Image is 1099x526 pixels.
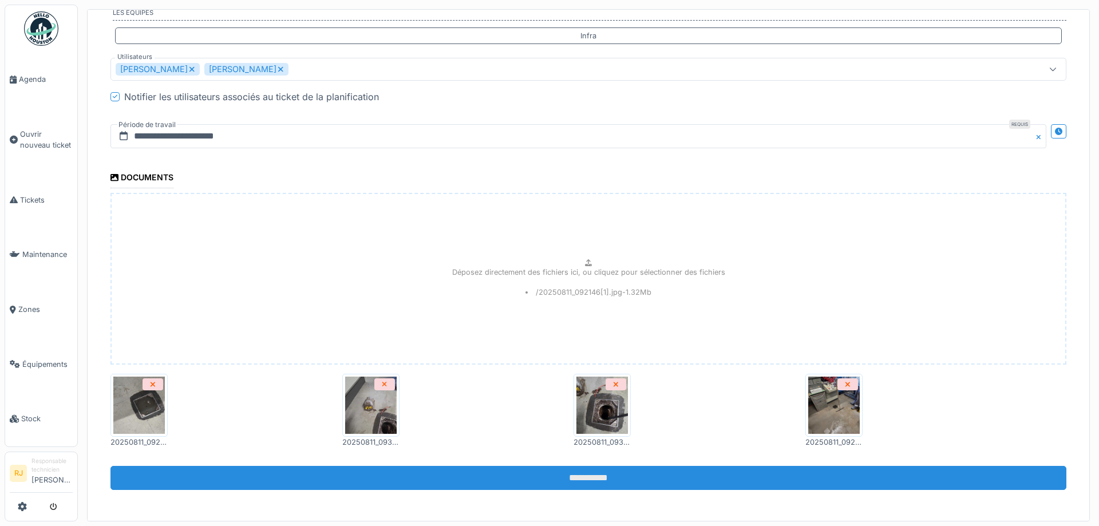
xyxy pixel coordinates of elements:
[5,227,77,282] a: Maintenance
[110,437,168,448] div: 20250811_092137[1].jpg
[110,169,173,188] div: Documents
[5,337,77,392] a: Équipements
[21,413,73,424] span: Stock
[580,30,596,41] div: Infra
[805,437,863,448] div: 20250811_092146[1].jpg
[342,437,400,448] div: 20250811_093523[1].jpg
[574,437,631,448] div: 20250811_093524[1].jpg
[5,107,77,173] a: Ouvrir nouveau ticket
[31,457,73,490] li: [PERSON_NAME]
[808,377,860,434] img: mo5r1yj8ly19o4ja5m7l79xctuj4
[113,377,165,434] img: x6t6bno4h8vecsqmrvaqtlj008nm
[19,74,73,85] span: Agenda
[116,63,200,76] div: [PERSON_NAME]
[22,249,73,260] span: Maintenance
[452,267,725,278] p: Déposez directement des fichiers ici, ou cliquez pour sélectionner des fichiers
[20,129,73,151] span: Ouvrir nouveau ticket
[18,304,73,315] span: Zones
[1034,124,1046,148] button: Close
[5,391,77,446] a: Stock
[20,195,73,205] span: Tickets
[22,359,73,370] span: Équipements
[525,287,651,298] li: /20250811_092146[1].jpg - 1.32 Mb
[115,52,155,62] label: Utilisateurs
[345,377,397,434] img: vs0g9sqttkry9f715gq6pb5acp6s
[10,465,27,482] li: RJ
[5,173,77,228] a: Tickets
[24,11,58,46] img: Badge_color-CXgf-gQk.svg
[117,118,177,131] label: Période de travail
[10,457,73,493] a: RJ Responsable technicien[PERSON_NAME]
[124,90,379,104] div: Notifier les utilisateurs associés au ticket de la planification
[5,52,77,107] a: Agenda
[113,8,1066,21] label: Les équipes
[1009,120,1030,129] div: Requis
[31,457,73,474] div: Responsable technicien
[204,63,288,76] div: [PERSON_NAME]
[576,377,628,434] img: vaxojc9yt6t3w14ewdkd8qzmo6p6
[5,282,77,337] a: Zones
